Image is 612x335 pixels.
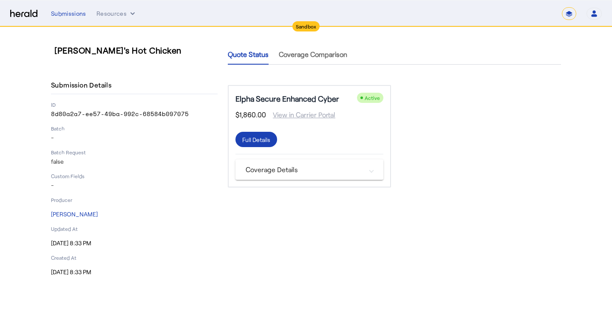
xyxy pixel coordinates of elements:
button: Resources dropdown menu [96,9,137,18]
p: - [51,181,218,190]
p: [PERSON_NAME] [51,210,218,219]
p: Batch [51,125,218,132]
div: Full Details [242,135,270,144]
span: Coverage Comparison [279,51,347,58]
a: Coverage Comparison [279,44,347,65]
p: Custom Fields [51,173,218,179]
img: Herald Logo [10,10,37,18]
p: - [51,133,218,142]
a: Quote Status [228,44,269,65]
p: [DATE] 8:33 PM [51,268,218,276]
span: $1,860.00 [235,110,266,120]
p: Producer [51,196,218,203]
h5: Elpha Secure Enhanced Cyber [235,93,339,105]
h3: [PERSON_NAME]'s Hot Chicken [54,44,221,56]
mat-panel-title: Coverage Details [246,165,363,175]
h4: Submission Details [51,80,115,90]
p: 8d80a2a7-ee57-49ba-992c-68584b097075 [51,110,218,118]
p: [DATE] 8:33 PM [51,239,218,247]
span: Active [365,95,380,101]
div: Sandbox [292,21,320,31]
p: Updated At [51,225,218,232]
span: View in Carrier Portal [266,110,335,120]
p: Batch Request [51,149,218,156]
p: Created At [51,254,218,261]
span: Quote Status [228,51,269,58]
button: Full Details [235,132,277,147]
p: ID [51,101,218,108]
p: false [51,157,218,166]
mat-expansion-panel-header: Coverage Details [235,159,383,180]
div: Submissions [51,9,86,18]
